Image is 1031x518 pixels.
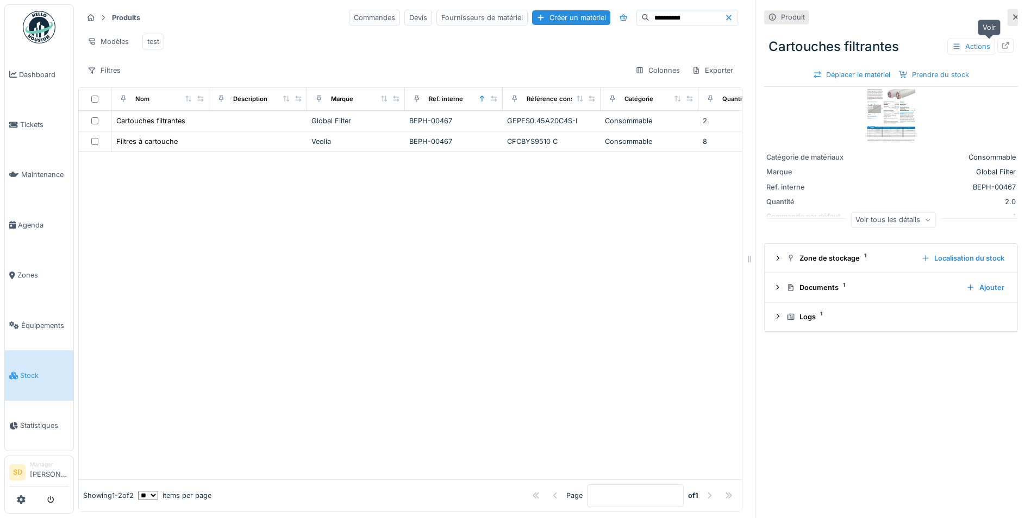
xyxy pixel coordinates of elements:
[5,401,73,451] a: Statistiques
[852,167,1016,177] div: Global Filter
[331,94,353,104] div: Marque
[781,12,805,22] div: Produit
[23,11,55,43] img: Badge_color-CXgf-gQk.svg
[30,460,69,469] div: Manager
[436,10,528,26] div: Fournisseurs de matériel
[135,94,149,104] div: Nom
[21,169,69,180] span: Maintenance
[687,62,738,78] div: Exporter
[786,282,958,293] div: Documents
[311,136,401,147] div: Veolia
[5,150,73,200] a: Maintenance
[852,152,1016,162] div: Consommable
[116,136,178,147] div: Filtres à cartouche
[19,70,69,80] span: Dashboard
[851,212,936,228] div: Voir tous les détails
[766,197,848,207] div: Quantité
[20,370,69,381] span: Stock
[20,119,69,130] span: Tickets
[138,490,211,501] div: items per page
[532,10,610,25] div: Créer un matériel
[18,220,69,230] span: Agenda
[852,197,1016,207] div: 2.0
[5,99,73,149] a: Tickets
[21,320,69,331] span: Équipements
[962,280,1009,295] div: Ajouter
[722,94,748,104] div: Quantité
[703,136,792,147] div: 8
[9,464,26,481] li: SD
[233,94,267,104] div: Description
[769,307,1013,327] summary: Logs1
[895,67,973,82] div: Prendre du stock
[507,116,596,126] div: GEPES0.45A20C4S-I
[605,116,694,126] div: Consommable
[5,250,73,300] a: Zones
[147,36,159,47] div: test
[605,136,694,147] div: Consommable
[624,94,653,104] div: Catégorie
[30,460,69,484] li: [PERSON_NAME]
[852,182,1016,192] div: BEPH-00467
[769,277,1013,298] summary: Documents1Ajouter
[311,116,401,126] div: Global Filter
[108,12,145,23] strong: Produits
[5,350,73,400] a: Stock
[83,34,134,49] div: Modèles
[527,94,598,104] div: Référence constructeur
[786,253,913,263] div: Zone de stockage
[9,460,69,487] a: SD Manager[PERSON_NAME]
[764,33,1018,61] div: Cartouches filtrantes
[978,20,1001,35] div: Voir
[20,420,69,431] span: Statistiques
[5,300,73,350] a: Équipements
[507,136,596,147] div: CFCBYS9510 C
[864,89,918,143] img: Cartouches filtrantes
[630,62,685,78] div: Colonnes
[809,67,895,82] div: Déplacer le matériel
[17,270,69,280] span: Zones
[688,490,698,501] strong: of 1
[766,167,848,177] div: Marque
[429,94,463,104] div: Ref. interne
[83,490,134,501] div: Showing 1 - 2 of 2
[409,116,498,126] div: BEPH-00467
[404,10,432,26] div: Devis
[766,182,848,192] div: Ref. interne
[5,49,73,99] a: Dashboard
[769,248,1013,268] summary: Zone de stockage1Localisation du stock
[917,251,1009,266] div: Localisation du stock
[766,152,848,162] div: Catégorie de matériaux
[786,312,1004,322] div: Logs
[5,200,73,250] a: Agenda
[116,116,185,126] div: Cartouches filtrantes
[566,490,583,501] div: Page
[349,10,400,26] div: Commandes
[409,136,498,147] div: BEPH-00467
[703,116,792,126] div: 2
[947,39,995,54] div: Actions
[83,62,126,78] div: Filtres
